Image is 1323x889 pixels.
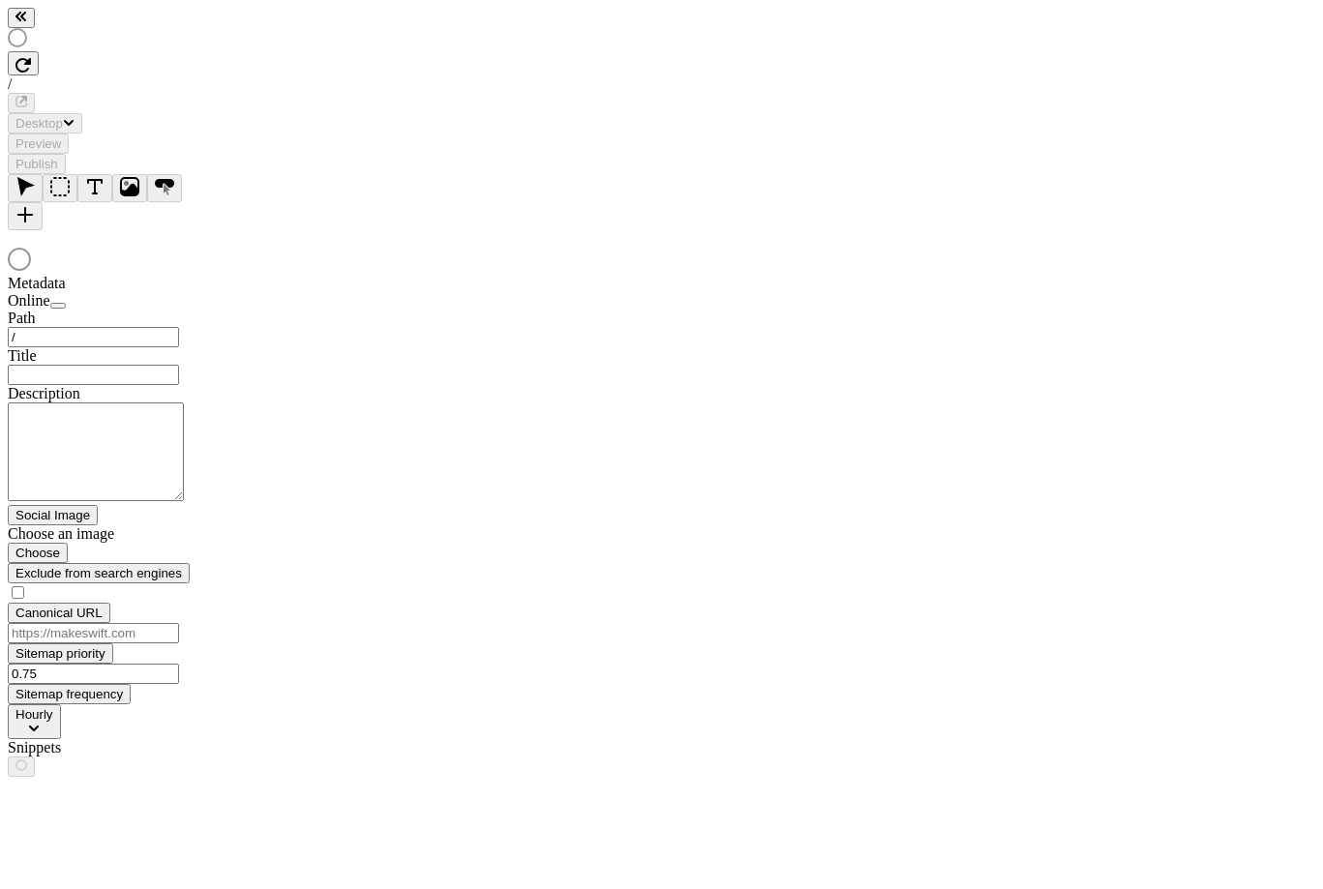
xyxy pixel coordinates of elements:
button: Button [147,174,182,202]
button: Social Image [8,505,98,525]
button: Text [77,174,112,202]
div: Choose an image [8,525,240,543]
button: Box [43,174,77,202]
button: Canonical URL [8,603,110,623]
span: Publish [15,157,58,171]
span: Title [8,347,37,364]
button: Image [112,174,147,202]
div: Snippets [8,739,240,756]
span: Exclude from search engines [15,566,182,580]
button: Sitemap priority [8,643,113,664]
span: Path [8,310,35,326]
div: Metadata [8,275,240,292]
button: Exclude from search engines [8,563,190,583]
button: Publish [8,154,66,174]
span: Social Image [15,508,90,522]
button: Desktop [8,113,82,133]
button: Choose [8,543,68,563]
span: Description [8,385,80,401]
span: Sitemap frequency [15,687,123,701]
button: Sitemap frequency [8,684,131,704]
button: Hourly [8,704,61,739]
span: Desktop [15,116,63,131]
span: Online [8,292,50,309]
input: https://makeswift.com [8,623,179,643]
button: Preview [8,133,69,154]
span: Hourly [15,707,53,722]
span: Canonical URL [15,606,103,620]
div: / [8,75,1315,93]
span: Preview [15,136,61,151]
span: Choose [15,546,60,560]
span: Sitemap priority [15,646,105,661]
